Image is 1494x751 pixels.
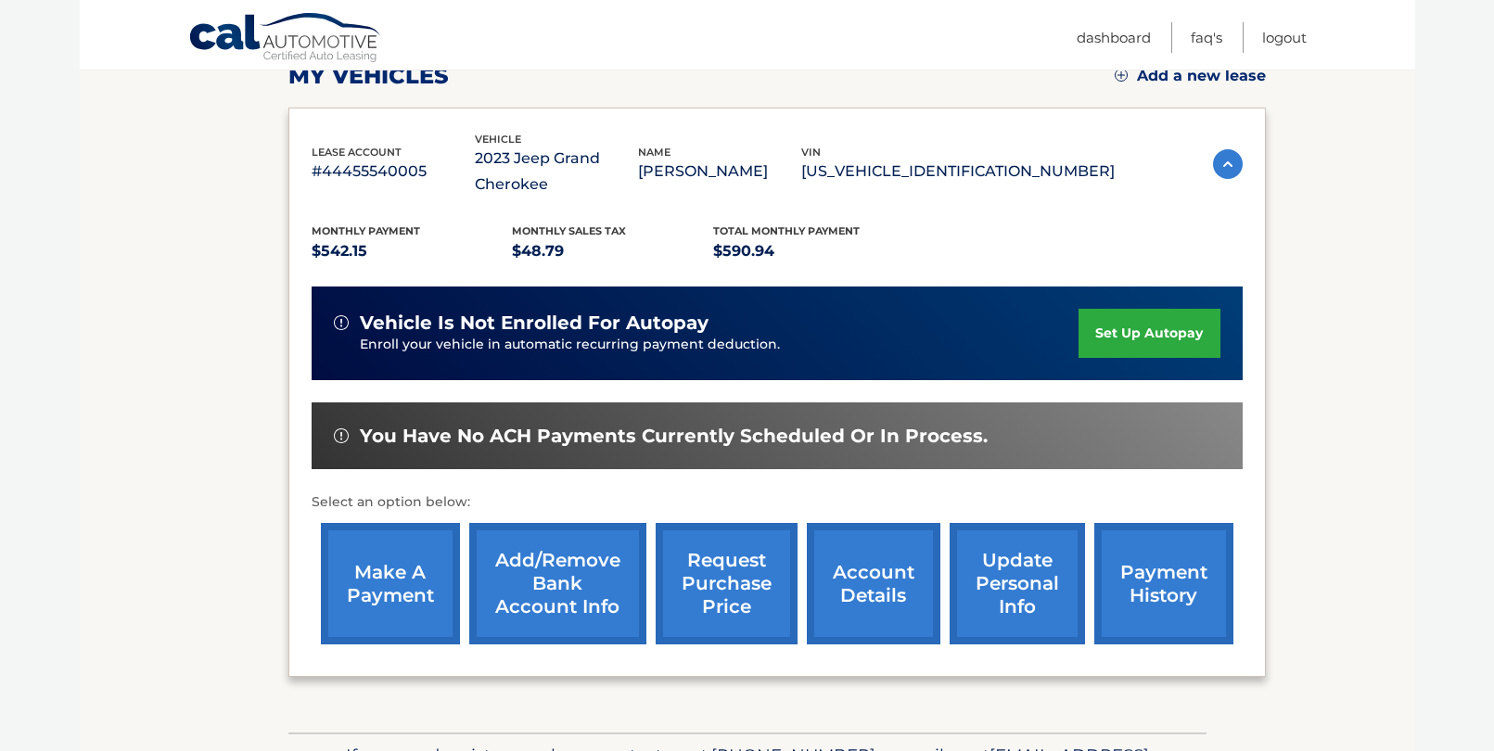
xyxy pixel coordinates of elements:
img: accordion-active.svg [1213,149,1243,179]
a: Logout [1262,22,1307,53]
a: FAQ's [1191,22,1222,53]
span: name [638,146,670,159]
p: $48.79 [512,238,713,264]
img: alert-white.svg [334,315,349,330]
a: make a payment [321,523,460,644]
a: payment history [1094,523,1233,644]
p: Enroll your vehicle in automatic recurring payment deduction. [360,335,1079,355]
span: Total Monthly Payment [713,224,860,237]
h2: my vehicles [288,62,449,90]
a: update personal info [950,523,1085,644]
p: 2023 Jeep Grand Cherokee [475,146,638,197]
a: account details [807,523,940,644]
span: You have no ACH payments currently scheduled or in process. [360,425,988,448]
p: $542.15 [312,238,513,264]
a: Cal Automotive [188,12,383,66]
p: #44455540005 [312,159,475,185]
p: [PERSON_NAME] [638,159,801,185]
span: lease account [312,146,402,159]
span: vin [801,146,821,159]
a: set up autopay [1079,309,1219,358]
span: Monthly Payment [312,224,420,237]
p: [US_VEHICLE_IDENTIFICATION_NUMBER] [801,159,1115,185]
span: vehicle [475,133,521,146]
p: $590.94 [713,238,914,264]
a: Add/Remove bank account info [469,523,646,644]
a: request purchase price [656,523,798,644]
a: Dashboard [1077,22,1151,53]
span: vehicle is not enrolled for autopay [360,312,709,335]
p: Select an option below: [312,491,1243,514]
img: alert-white.svg [334,428,349,443]
span: Monthly sales Tax [512,224,626,237]
a: Add a new lease [1115,67,1266,85]
img: add.svg [1115,69,1128,82]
